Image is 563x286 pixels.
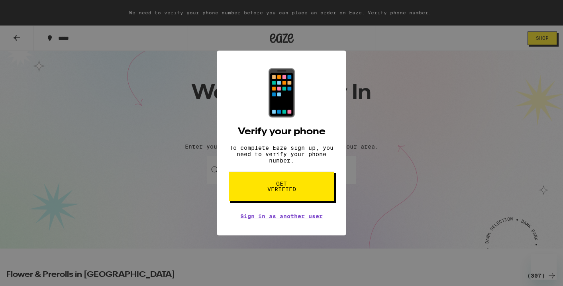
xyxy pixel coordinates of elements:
[531,254,557,280] iframe: Button to launch messaging window
[254,67,310,119] div: 📱
[229,172,334,201] button: Get verified
[261,181,302,192] span: Get verified
[240,213,323,219] a: Sign in as another user
[238,127,326,137] h2: Verify your phone
[229,145,334,164] p: To complete Eaze sign up, you need to verify your phone number.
